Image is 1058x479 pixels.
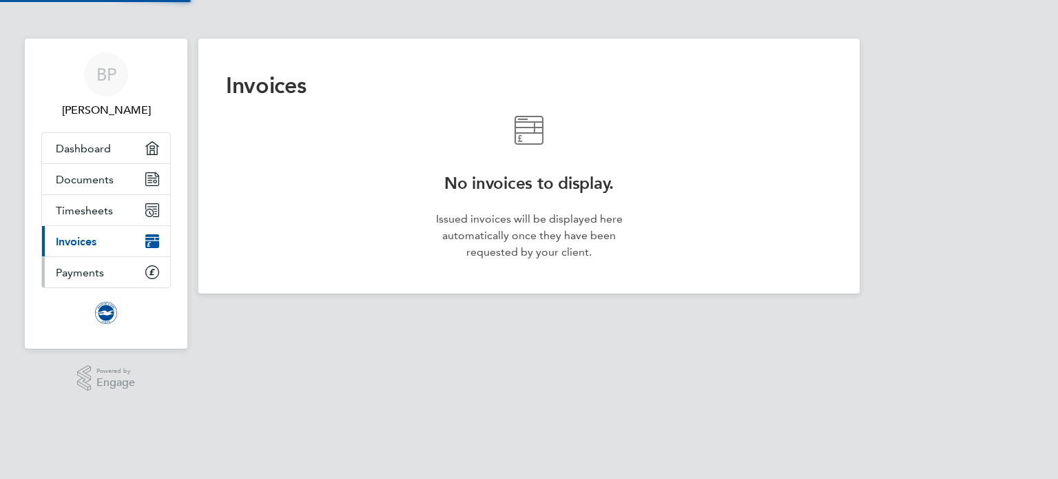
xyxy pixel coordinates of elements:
a: Timesheets [42,195,170,225]
span: Engage [96,377,135,389]
a: Payments [42,257,170,287]
img: brightonandhovealbion-logo-retina.png [95,302,117,324]
span: Invoices [56,235,96,248]
p: Issued invoices will be displayed here automatically once they have been requested by your client. [430,211,628,261]
span: Documents [56,173,114,186]
a: Invoices [42,226,170,256]
span: BP [96,65,116,83]
h2: Invoices [226,72,832,99]
a: Dashboard [42,133,170,163]
span: Dashboard [56,142,111,155]
span: Powered by [96,365,135,377]
h2: No invoices to display. [430,172,628,194]
span: Ben Pinnington [41,102,171,119]
a: BP[PERSON_NAME] [41,52,171,119]
nav: Main navigation [25,39,187,349]
a: Documents [42,164,170,194]
a: Go to home page [41,302,171,324]
span: Payments [56,266,104,279]
a: Powered byEngage [77,365,136,391]
span: Timesheets [56,204,113,217]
